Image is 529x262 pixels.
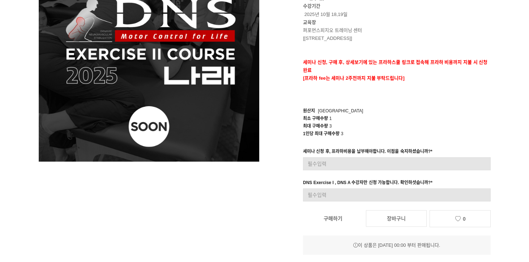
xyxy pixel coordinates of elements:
p: 2025년 10월 18,19일 [303,2,491,18]
a: 장바구니 [366,210,427,227]
span: [프라하 fee는 세미나 2주전까지 지불 부탁드립니다] [303,75,405,81]
span: 3 [341,131,344,136]
span: 0 [463,216,466,222]
span: [GEOGRAPHIC_DATA] [318,108,363,113]
p: 퍼포먼스피지오 트레이닝 센터 [303,26,491,34]
div: 세미나 신청 후, 프라하비용을 납부해야합니다. 이점을 숙지하셨습니까? [303,148,432,157]
a: 0 [430,210,490,227]
strong: 세미나 신청, 구매 후, 상세보기에 있는 프라하스쿨 링크로 접속해 프라하 비용까지 지불 시 신청완료 [303,59,487,73]
span: 최대 구매수량 [303,124,328,129]
a: 구매하기 [303,211,363,226]
span: 최소 구매수량 [303,116,328,121]
strong: 교육장 [303,20,316,25]
div: 이 상품은 [DATE] 00:00 부터 판매됩니다. [303,241,491,249]
p: [[STREET_ADDRESS]] [303,34,491,42]
div: DNS Exercise I , DNS A 수강자만 신청 가능합니다. 확인하셧습니까? [303,179,432,188]
span: 3 [329,124,332,129]
span: 1인당 최대 구매수량 [303,131,340,136]
span: 원산지 [303,108,315,113]
input: 필수입력 [303,157,491,170]
input: 필수입력 [303,188,491,201]
span: 1 [329,116,332,121]
strong: 수강기간 [303,3,320,9]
